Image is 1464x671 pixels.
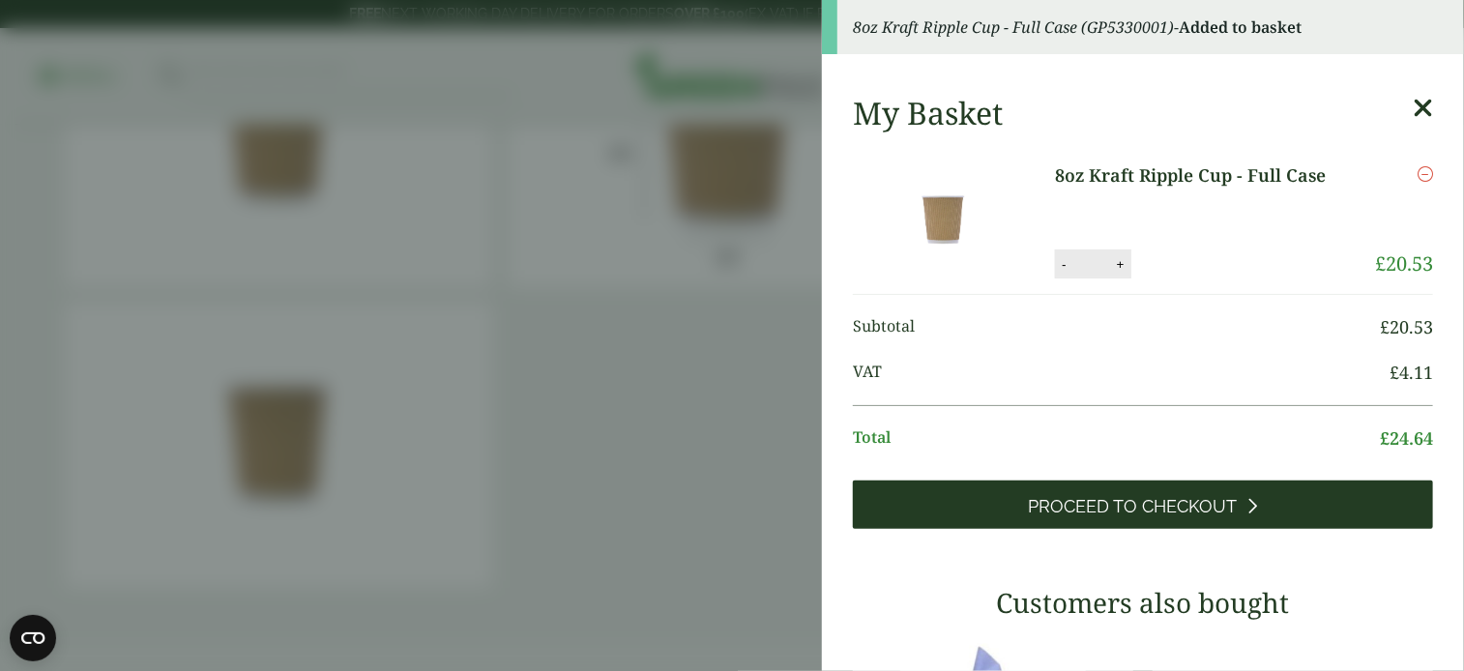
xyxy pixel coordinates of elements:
[1418,162,1433,186] a: Remove this item
[1056,256,1071,273] button: -
[1380,315,1433,338] bdi: 20.53
[853,314,1380,340] span: Subtotal
[853,16,1174,38] em: 8oz Kraft Ripple Cup - Full Case (GP5330001)
[853,360,1390,386] span: VAT
[857,162,1031,278] img: 8oz Kraft Ripple Cup-Full Case of-0
[1380,315,1390,338] span: £
[1111,256,1130,273] button: +
[1029,496,1238,517] span: Proceed to Checkout
[853,481,1433,529] a: Proceed to Checkout
[853,425,1380,452] span: Total
[1179,16,1302,38] strong: Added to basket
[1390,361,1433,384] bdi: 4.11
[853,95,1003,131] h2: My Basket
[1380,426,1433,450] bdi: 24.64
[10,615,56,661] button: Open CMP widget
[1055,162,1350,189] a: 8oz Kraft Ripple Cup - Full Case
[1390,361,1399,384] span: £
[1375,250,1433,277] bdi: 20.53
[1380,426,1390,450] span: £
[1375,250,1386,277] span: £
[853,587,1433,620] h3: Customers also bought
